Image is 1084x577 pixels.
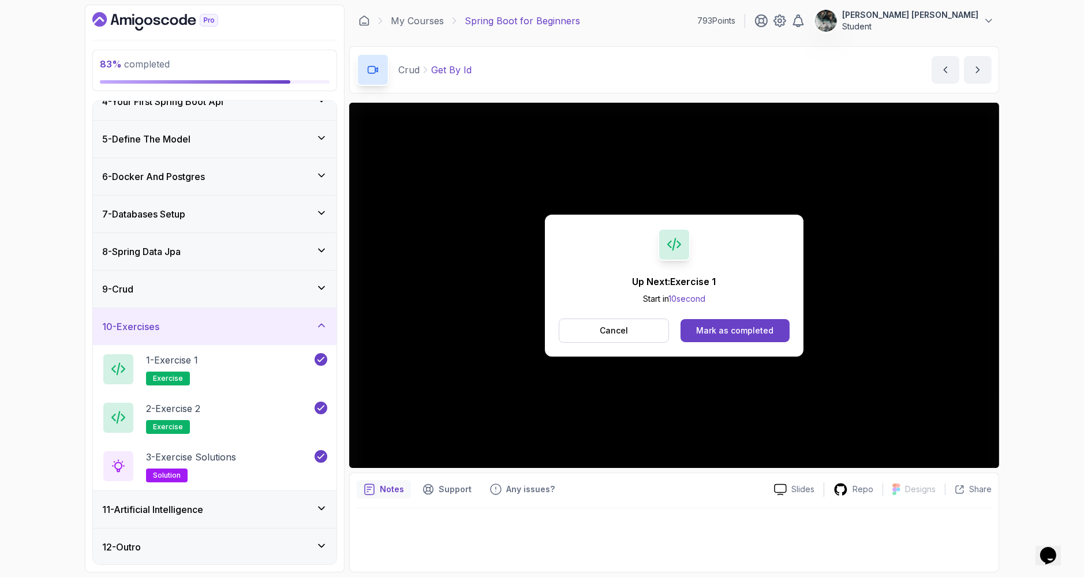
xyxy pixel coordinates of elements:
img: user profile image [815,10,837,32]
iframe: 2 - Get By Id [349,103,999,468]
button: previous content [932,56,959,84]
p: Support [439,484,472,495]
button: 12-Outro [93,529,337,565]
button: notes button [357,480,411,499]
h3: 6 - Docker And Postgres [102,170,205,183]
button: 6-Docker And Postgres [93,158,337,195]
h3: 7 - Databases Setup [102,207,185,221]
p: Get By Id [431,63,472,77]
button: 10-Exercises [93,308,337,345]
h3: 5 - Define The Model [102,132,190,146]
button: 9-Crud [93,271,337,308]
button: 2-Exercise 2exercise [102,402,327,434]
h3: 4 - Your First Spring Boot Api [102,95,223,108]
p: Share [969,484,992,495]
button: 11-Artificial Intelligence [93,491,337,528]
button: Cancel [559,319,669,343]
a: Repo [824,482,883,497]
button: Support button [416,480,479,499]
span: 10 second [668,294,705,304]
span: completed [100,58,170,70]
button: next content [964,56,992,84]
span: exercise [153,374,183,383]
p: 3 - Exercise Solutions [146,450,236,464]
button: 8-Spring Data Jpa [93,233,337,270]
h3: 10 - Exercises [102,320,159,334]
iframe: chat widget [1036,531,1072,565]
p: 2 - Exercise 2 [146,402,200,415]
button: 5-Define The Model [93,121,337,158]
span: exercise [153,422,183,432]
p: 793 Points [697,15,735,27]
p: Repo [853,484,873,495]
button: 7-Databases Setup [93,196,337,233]
button: 4-Your First Spring Boot Api [93,83,337,120]
button: Share [945,484,992,495]
p: [PERSON_NAME] [PERSON_NAME] [842,9,978,21]
p: Crud [398,63,420,77]
div: Mark as completed [696,325,773,336]
h3: 9 - Crud [102,282,133,296]
button: Feedback button [483,480,562,499]
p: Spring Boot for Beginners [465,14,580,28]
p: 1 - Exercise 1 [146,353,198,367]
a: Slides [765,484,824,496]
span: 83 % [100,58,122,70]
button: Mark as completed [681,319,790,342]
h3: 12 - Outro [102,540,141,554]
p: Cancel [600,325,628,336]
h3: 11 - Artificial Intelligence [102,503,203,516]
button: user profile image[PERSON_NAME] [PERSON_NAME]Student [814,9,995,32]
p: Notes [380,484,404,495]
p: Start in [633,293,716,305]
button: 3-Exercise Solutionssolution [102,450,327,482]
h3: 8 - Spring Data Jpa [102,245,181,258]
a: Dashboard [358,15,370,27]
button: 1-Exercise 1exercise [102,353,327,385]
a: My Courses [391,14,444,28]
p: Student [842,21,978,32]
span: solution [153,471,181,480]
p: Designs [905,484,936,495]
a: Dashboard [92,12,245,31]
p: Slides [791,484,814,495]
p: Up Next: Exercise 1 [633,275,716,288]
p: Any issues? [506,484,555,495]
